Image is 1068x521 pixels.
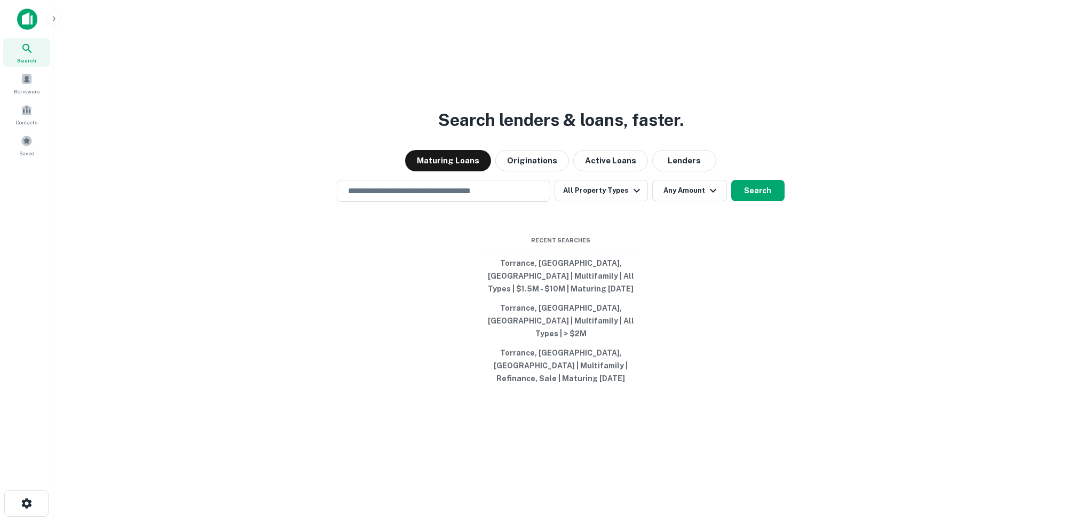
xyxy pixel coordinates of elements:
[731,180,785,201] button: Search
[438,107,684,133] h3: Search lenders & loans, faster.
[16,118,37,127] span: Contacts
[481,298,641,343] button: Torrance, [GEOGRAPHIC_DATA], [GEOGRAPHIC_DATA] | Multifamily | All Types | > $2M
[19,149,35,157] span: Saved
[3,69,50,98] a: Borrowers
[3,131,50,160] a: Saved
[481,343,641,388] button: Torrance, [GEOGRAPHIC_DATA], [GEOGRAPHIC_DATA] | Multifamily | Refinance, Sale | Maturing [DATE]
[573,150,648,171] button: Active Loans
[405,150,491,171] button: Maturing Loans
[652,180,727,201] button: Any Amount
[3,100,50,129] a: Contacts
[555,180,647,201] button: All Property Types
[17,56,36,65] span: Search
[17,9,37,30] img: capitalize-icon.png
[652,150,716,171] button: Lenders
[3,38,50,67] a: Search
[481,236,641,245] span: Recent Searches
[1015,436,1068,487] iframe: Chat Widget
[14,87,39,96] span: Borrowers
[495,150,569,171] button: Originations
[481,254,641,298] button: Torrance, [GEOGRAPHIC_DATA], [GEOGRAPHIC_DATA] | Multifamily | All Types | $1.5M - $10M | Maturin...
